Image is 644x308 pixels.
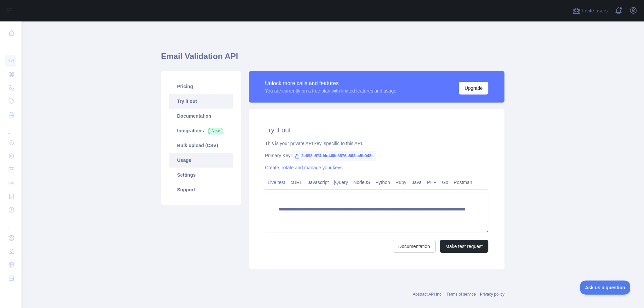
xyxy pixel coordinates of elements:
[480,292,504,297] a: Privacy policy
[373,177,393,188] a: Python
[208,128,223,134] span: New
[288,177,305,188] a: cURL
[265,125,488,135] h2: Try it out
[265,140,488,147] div: This is your private API key, specific to this API.
[265,87,396,94] div: You are currently on a free plan with limited features and usage
[393,177,409,188] a: Ruby
[265,165,342,170] a: Create, rotate and manage your keys
[169,168,233,182] a: Settings
[580,281,631,295] iframe: Toggle Customer Support
[5,122,16,135] div: ...
[409,177,425,188] a: Java
[451,177,475,188] a: Postman
[5,217,16,231] div: ...
[582,7,608,15] span: Invite users
[292,151,376,161] span: 2c693e574d4d468c8876a563ac5b942c
[305,177,331,188] a: Javascript
[571,5,609,16] button: Invite users
[439,177,451,188] a: Go
[169,123,233,138] a: Integrations New
[169,94,233,109] a: Try it out
[331,177,351,188] a: jQuery
[265,79,396,87] div: Unlock more calls and features
[169,109,233,123] a: Documentation
[440,240,488,253] button: Make test request
[446,292,476,297] a: Terms of service
[169,138,233,153] a: Bulk upload (CSV)
[459,82,488,95] button: Upgrade
[169,182,233,197] a: Support
[5,40,16,54] div: ...
[265,177,288,188] a: Live test
[424,177,439,188] a: PHP
[393,240,436,253] a: Documentation
[413,292,443,297] a: Abstract API Inc.
[265,152,488,159] div: Primary Key:
[169,153,233,168] a: Usage
[351,177,373,188] a: NodeJS
[161,51,504,67] h1: Email Validation API
[169,79,233,94] a: Pricing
